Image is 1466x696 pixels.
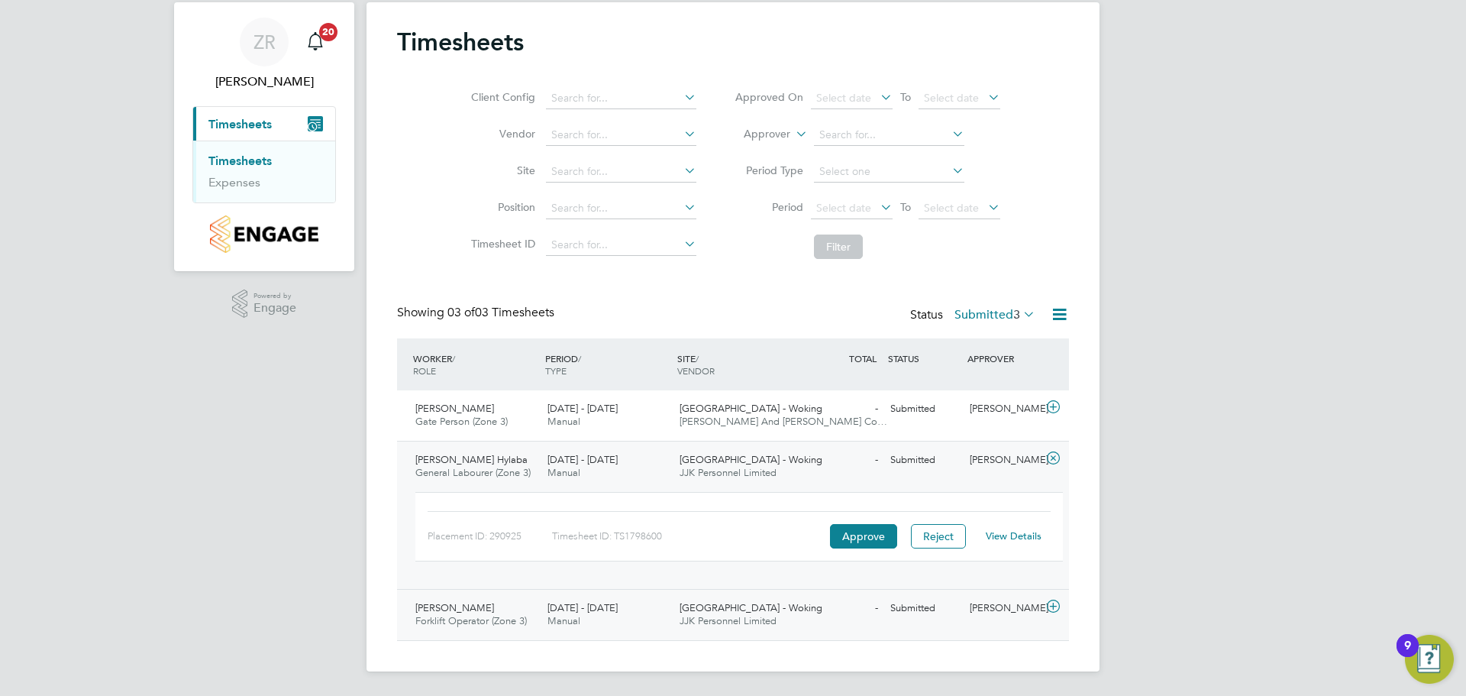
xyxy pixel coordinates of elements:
h2: Timesheets [397,27,524,57]
div: Placement ID: 290925 [428,524,552,549]
div: STATUS [884,345,964,372]
span: / [696,352,699,364]
span: ZR [253,32,276,52]
div: - [805,596,884,621]
nav: Main navigation [174,2,354,271]
span: Forklift Operator (Zone 3) [415,614,527,627]
input: Select one [814,161,964,183]
div: APPROVER [964,345,1043,372]
span: To [896,87,915,107]
button: Open Resource Center, 9 new notifications [1405,635,1454,684]
div: PERIOD [541,345,673,384]
div: Showing [397,305,557,321]
span: Select date [924,201,979,215]
span: JJK Personnel Limited [680,466,777,479]
span: VENDOR [677,364,715,377]
a: Timesheets [208,154,272,168]
button: Filter [814,235,863,259]
label: Vendor [467,127,535,141]
div: SITE [673,345,806,384]
button: Approve [830,524,897,549]
span: [DATE] - [DATE] [547,402,618,415]
span: JJK Personnel Limited [680,614,777,627]
div: Submitted [884,596,964,621]
img: countryside-properties-logo-retina.png [210,215,318,253]
input: Search for... [546,161,696,183]
input: Search for... [546,88,696,109]
span: Gate Person (Zone 3) [415,415,508,428]
div: Timesheets [193,141,335,202]
div: Submitted [884,448,964,473]
span: To [896,197,915,217]
label: Approver [722,127,790,142]
input: Search for... [546,125,696,146]
span: / [452,352,455,364]
span: General Labourer (Zone 3) [415,466,531,479]
span: 03 Timesheets [447,305,554,320]
div: Submitted [884,397,964,422]
span: 03 of [447,305,475,320]
button: Timesheets [193,107,335,141]
span: TOTAL [849,352,877,364]
label: Timesheet ID [467,237,535,251]
span: 3 [1013,307,1020,322]
span: [PERSON_NAME] [415,601,494,614]
button: Reject [911,524,966,549]
span: [GEOGRAPHIC_DATA] - Woking [680,402,822,415]
div: WORKER [409,345,541,384]
span: Engage [253,302,296,315]
input: Search for... [814,125,964,146]
div: 9 [1404,646,1411,665]
span: Zsolt Radak [192,73,336,91]
a: Powered byEngage [232,290,297,319]
span: Manual [547,614,580,627]
input: Search for... [546,235,696,256]
span: [DATE] - [DATE] [547,601,618,614]
label: Period [735,200,803,214]
span: ROLE [413,364,436,377]
div: [PERSON_NAME] [964,448,1043,473]
div: - [805,448,884,473]
span: [PERSON_NAME] And [PERSON_NAME] Co… [680,415,887,428]
span: Manual [547,466,580,479]
a: ZR[PERSON_NAME] [192,18,336,91]
a: 20 [300,18,331,66]
label: Submitted [954,307,1035,322]
a: View Details [986,529,1041,542]
span: 20 [319,23,337,41]
div: Timesheet ID: TS1798600 [552,524,826,549]
span: Select date [924,91,979,105]
input: Search for... [546,198,696,219]
label: Site [467,163,535,177]
span: Select date [816,201,871,215]
label: Client Config [467,90,535,104]
span: Select date [816,91,871,105]
div: [PERSON_NAME] [964,596,1043,621]
span: [GEOGRAPHIC_DATA] - Woking [680,601,822,614]
a: Expenses [208,175,260,189]
a: Go to home page [192,215,336,253]
span: Manual [547,415,580,428]
span: [GEOGRAPHIC_DATA] - Woking [680,453,822,466]
span: Timesheets [208,117,272,131]
label: Period Type [735,163,803,177]
span: [DATE] - [DATE] [547,453,618,466]
span: / [578,352,581,364]
span: [PERSON_NAME] [415,402,494,415]
label: Approved On [735,90,803,104]
span: Powered by [253,290,296,303]
span: TYPE [545,364,567,377]
div: - [805,397,884,422]
div: [PERSON_NAME] [964,397,1043,422]
div: Status [910,305,1038,326]
label: Position [467,200,535,214]
span: [PERSON_NAME] Hylaba [415,453,528,466]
